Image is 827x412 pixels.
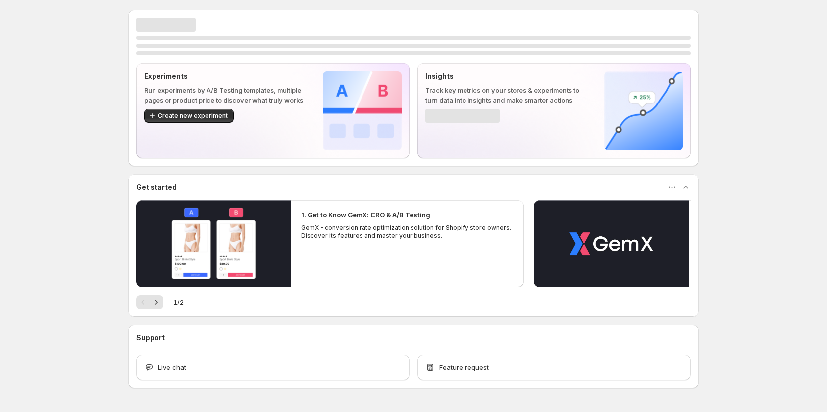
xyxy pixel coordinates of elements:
[158,362,186,372] span: Live chat
[604,71,683,150] img: Insights
[150,295,163,309] button: Next
[425,85,588,105] p: Track key metrics on your stores & experiments to turn data into insights and make smarter actions
[136,200,291,287] button: Play video
[425,71,588,81] p: Insights
[173,297,184,307] span: 1 / 2
[301,210,430,220] h2: 1. Get to Know GemX: CRO & A/B Testing
[144,85,307,105] p: Run experiments by A/B Testing templates, multiple pages or product price to discover what truly ...
[144,71,307,81] p: Experiments
[158,112,228,120] span: Create new experiment
[136,295,163,309] nav: Pagination
[439,362,489,372] span: Feature request
[136,182,177,192] h3: Get started
[144,109,234,123] button: Create new experiment
[136,333,165,343] h3: Support
[323,71,402,150] img: Experiments
[301,224,514,240] p: GemX - conversion rate optimization solution for Shopify store owners. Discover its features and ...
[534,200,689,287] button: Play video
